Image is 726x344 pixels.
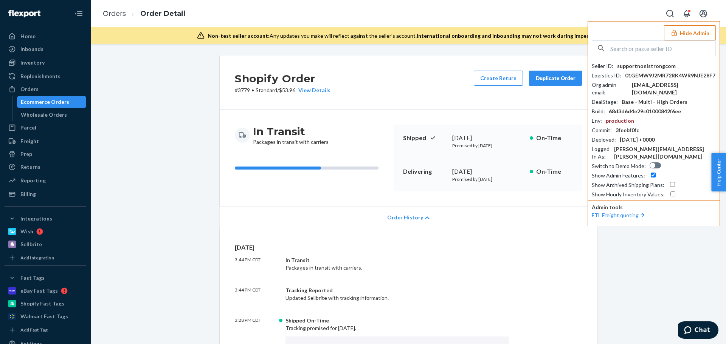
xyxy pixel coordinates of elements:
button: Open account menu [696,6,711,21]
p: Promised by [DATE] [452,176,524,182]
a: Wholesale Orders [17,109,87,121]
p: Admin tools [592,204,716,211]
div: Integrations [20,215,52,222]
div: Fast Tags [20,274,45,282]
div: [DATE] +0000 [620,136,655,143]
div: 3feebf0fc [616,126,639,134]
div: DealStage : [592,98,618,106]
div: [DATE] [452,134,524,142]
p: [DATE] [235,243,582,252]
input: Search or paste seller ID [610,41,715,56]
div: Replenishments [20,73,60,80]
a: FTL Freight quoting [592,212,646,218]
div: Commit : [592,126,612,134]
div: Add Integration [20,255,54,261]
a: Home [5,30,86,42]
a: Freight [5,135,86,147]
a: Shopify Fast Tags [5,298,86,310]
div: Duplicate Order [535,74,576,82]
a: Parcel [5,122,86,134]
span: • [251,87,254,93]
a: Walmart Fast Tags [5,310,86,322]
div: Any updates you make will reflect against the seller's account. [208,32,613,40]
div: Parcel [20,124,36,131]
div: Wholesale Orders [21,111,67,119]
button: Help Center [711,153,726,191]
div: Switch to Demo Mode : [592,162,646,170]
a: Orders [103,9,126,18]
button: Integrations [5,213,86,225]
h2: Shopify Order [235,71,330,86]
button: Close Navigation [71,6,86,21]
div: Packages in transit with carriers. [285,256,509,271]
iframe: Opens a widget where you can chat to one of our agents [678,321,718,340]
div: Build : [592,108,605,115]
div: Inventory [20,59,45,66]
button: Open Search Box [662,6,678,21]
p: 3:44 PM CDT [235,287,279,302]
div: Sellbrite [20,241,42,248]
p: 3:44 PM CDT [235,256,279,271]
div: Seller ID : [592,62,613,70]
a: Inventory [5,57,86,69]
a: Sellbrite [5,238,86,250]
div: Base - Multi - High Orders [622,98,687,106]
div: Tracking Reported [285,287,509,294]
a: Order Detail [140,9,185,18]
div: production [606,117,634,125]
a: Billing [5,188,86,200]
div: Inbounds [20,45,43,53]
a: Ecommerce Orders [17,96,87,108]
div: Show Admin Features : [592,172,645,179]
div: supportnonistrongcom [617,62,676,70]
div: Returns [20,163,40,171]
a: Add Integration [5,253,86,262]
div: Billing [20,190,36,198]
div: Orders [20,85,39,93]
div: Shipped On-Time [285,317,509,324]
div: Shopify Fast Tags [20,300,64,307]
div: [DATE] [452,167,524,176]
div: 01GEMW9J2MR72RK4WR9NJE28F7 [625,72,715,79]
div: [PERSON_NAME][EMAIL_ADDRESS][PERSON_NAME][DOMAIN_NAME] [614,145,716,160]
a: Add Fast Tag [5,325,86,335]
h3: In Transit [253,125,329,138]
div: Show Hourly Inventory Values : [592,191,665,198]
div: Home [20,32,36,40]
a: Orders [5,83,86,95]
a: Prep [5,148,86,160]
div: eBay Fast Tags [20,287,58,295]
a: Wish [5,225,86,238]
p: Delivering [403,167,446,176]
button: Open notifications [679,6,694,21]
a: eBay Fast Tags [5,285,86,297]
div: Prep [20,150,32,158]
button: Hide Admin [664,25,716,40]
div: Updated Sellbrite with tracking information. [285,287,509,302]
div: Show Archived Shipping Plans : [592,181,664,189]
a: Returns [5,161,86,173]
div: Logged In As : [592,145,610,160]
div: Reporting [20,177,46,184]
span: Standard [256,87,277,93]
span: International onboarding and inbounding may not work during impersonation. [417,32,613,39]
button: Fast Tags [5,272,86,284]
div: Deployed : [592,136,616,143]
button: Duplicate Order [529,71,582,86]
p: Shipped [403,134,446,142]
img: Flexport logo [8,10,40,17]
div: In Transit [285,256,509,264]
p: # 3779 / $53.96 [235,86,330,94]
a: Inbounds [5,43,86,55]
button: Create Return [474,71,523,86]
div: Ecommerce Orders [21,98,69,106]
div: Wish [20,228,33,235]
div: Env : [592,117,602,125]
div: Org admin email : [592,81,628,96]
p: Promised by [DATE] [452,142,524,149]
button: View Details [295,86,330,94]
a: Reporting [5,174,86,187]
